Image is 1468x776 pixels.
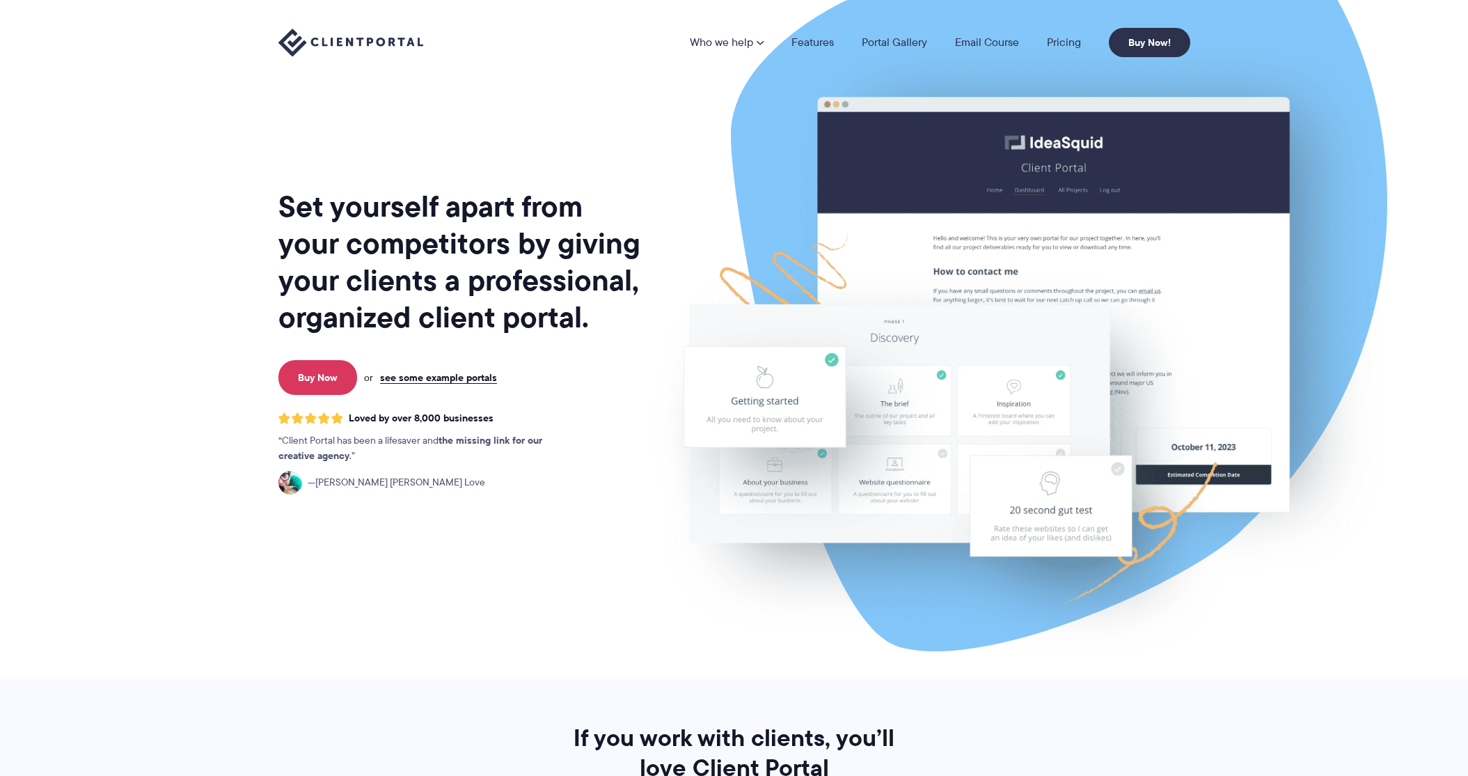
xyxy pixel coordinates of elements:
span: [PERSON_NAME] [PERSON_NAME] Love [308,475,485,490]
h1: Set yourself apart from your competitors by giving your clients a professional, organized client ... [278,188,643,336]
a: Portal Gallery [862,37,927,48]
a: Who we help [690,37,764,48]
a: Buy Now [278,360,357,395]
strong: the missing link for our creative agency [278,433,542,463]
a: see some example portals [380,371,497,384]
a: Features [791,37,834,48]
span: Loved by over 8,000 businesses [349,412,494,424]
span: or [364,371,373,384]
a: Email Course [955,37,1019,48]
p: Client Portal has been a lifesaver and . [278,433,571,464]
a: Pricing [1047,37,1081,48]
a: Buy Now! [1109,28,1190,57]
